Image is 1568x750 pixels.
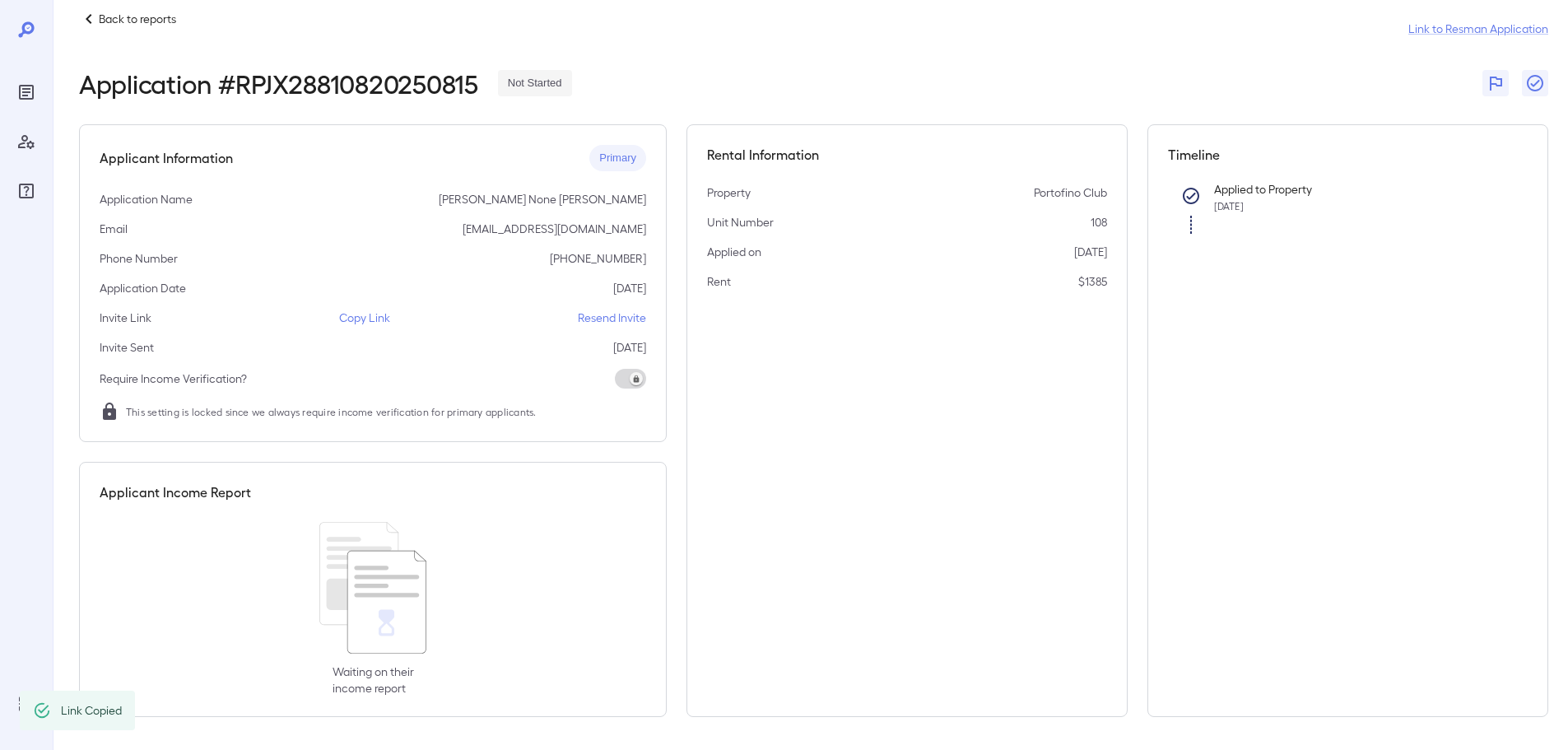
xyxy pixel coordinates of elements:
p: Application Name [100,191,193,207]
p: Phone Number [100,250,178,267]
span: Primary [589,151,646,166]
p: [DATE] [613,339,646,356]
p: [DATE] [613,280,646,296]
p: Invite Link [100,310,151,326]
p: [PHONE_NUMBER] [550,250,646,267]
p: Property [707,184,751,201]
p: Applied on [707,244,761,260]
button: Flag Report [1482,70,1509,96]
p: [PERSON_NAME] None [PERSON_NAME] [439,191,646,207]
span: [DATE] [1214,200,1244,212]
div: Link Copied [61,696,122,725]
h5: Timeline [1168,145,1528,165]
div: Log Out [13,691,40,717]
div: Manage Users [13,128,40,155]
button: Close Report [1522,70,1548,96]
p: Portofino Club [1034,184,1107,201]
p: Applied to Property [1214,181,1502,198]
p: Invite Sent [100,339,154,356]
div: FAQ [13,178,40,204]
span: Not Started [498,76,572,91]
span: This setting is locked since we always require income verification for primary applicants. [126,403,537,420]
p: Rent [707,273,731,290]
h2: Application # RPJX28810820250815 [79,68,478,98]
h5: Applicant Income Report [100,482,251,502]
p: Back to reports [99,11,176,27]
p: Email [100,221,128,237]
p: [EMAIL_ADDRESS][DOMAIN_NAME] [463,221,646,237]
p: 108 [1091,214,1107,231]
p: Application Date [100,280,186,296]
p: Waiting on their income report [333,664,414,696]
h5: Rental Information [707,145,1107,165]
p: Require Income Verification? [100,370,247,387]
p: Resend Invite [578,310,646,326]
p: Copy Link [339,310,390,326]
h5: Applicant Information [100,148,233,168]
a: Link to Resman Application [1408,21,1548,37]
p: Unit Number [707,214,774,231]
p: $1385 [1078,273,1107,290]
div: Reports [13,79,40,105]
p: [DATE] [1074,244,1107,260]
